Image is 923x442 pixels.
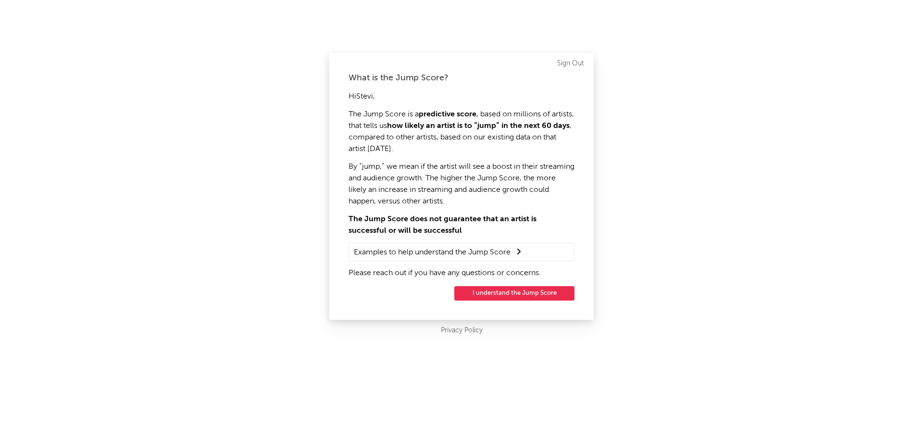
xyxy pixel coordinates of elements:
[557,58,584,69] a: Sign Out
[349,72,574,84] div: What is the Jump Score?
[387,122,570,130] strong: how likely an artist is to “jump” in the next 60 days
[419,111,476,118] strong: predictive score
[454,286,574,301] button: I understand the Jump Score
[349,215,536,235] strong: The Jump Score does not guarantee that an artist is successful or will be successful
[354,246,569,258] summary: Examples to help understand the Jump Score
[349,109,574,155] p: The Jump Score is a , based on millions of artists, that tells us , compared to other artists, ba...
[349,91,574,102] p: Hi Stevi ,
[349,161,574,207] p: By “jump,” we mean if the artist will see a boost in their streaming and audience growth. The hig...
[441,325,483,337] a: Privacy Policy
[349,267,574,279] p: Please reach out if you have any questions or concerns.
